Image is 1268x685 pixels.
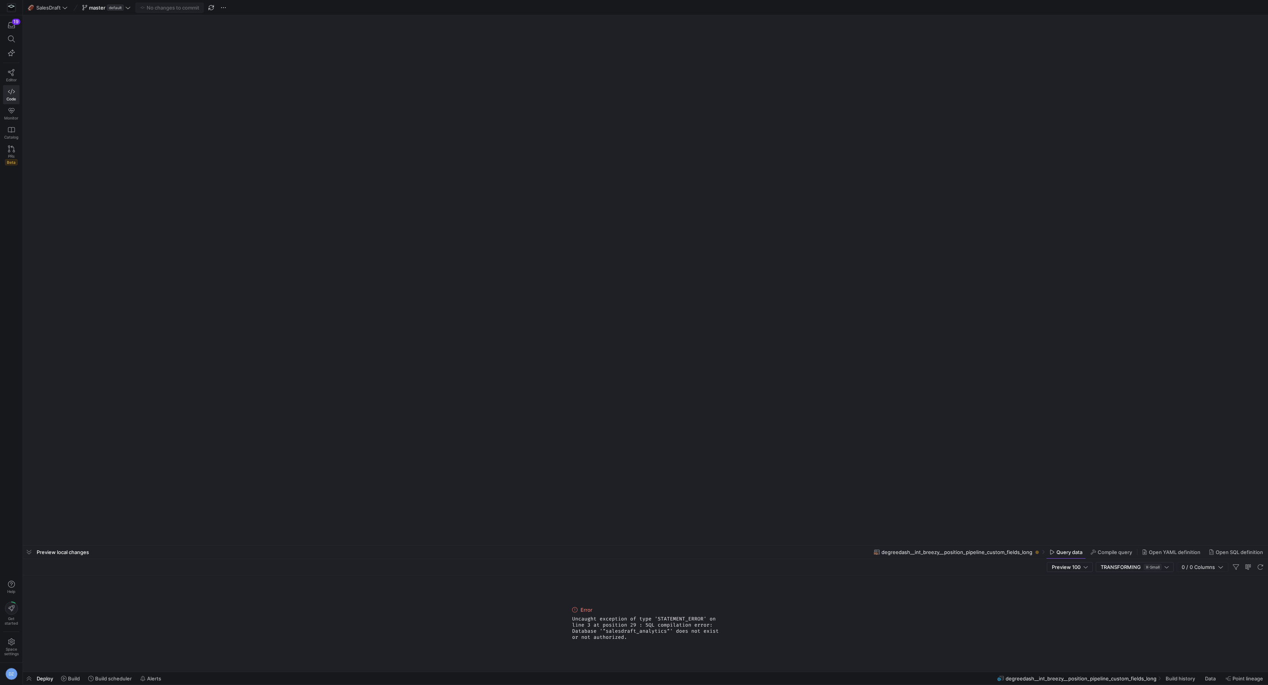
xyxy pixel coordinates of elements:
button: masterdefault [80,3,133,13]
a: Code [3,85,19,104]
span: Build history [1166,675,1195,682]
a: PRsBeta [3,142,19,168]
span: Error [581,607,592,613]
button: Point lineage [1222,672,1266,685]
a: Catalog [3,123,19,142]
span: Point lineage [1232,675,1263,682]
span: Catalog [4,135,18,139]
span: Space settings [4,647,19,656]
img: https://storage.googleapis.com/y42-prod-data-exchange/images/Yf2Qvegn13xqq0DljGMI0l8d5Zqtiw36EXr8... [8,4,15,11]
button: DZ [3,666,19,682]
span: Query data [1056,549,1082,555]
span: Build scheduler [95,675,132,682]
span: Preview local changes [37,549,89,555]
button: Build scheduler [85,672,135,685]
span: Data [1205,675,1216,682]
div: DZ [5,668,18,680]
span: Deploy [37,675,53,682]
span: master [89,5,105,11]
span: Compile query [1098,549,1132,555]
span: Monitor [4,116,18,120]
span: default [107,5,124,11]
span: Open YAML definition [1149,549,1200,555]
span: degreedash__int_breezy__position_pipeline_custom_fields_long [1006,675,1156,682]
a: Monitor [3,104,19,123]
button: Help [3,577,19,597]
a: Spacesettings [3,635,19,659]
a: https://storage.googleapis.com/y42-prod-data-exchange/images/Yf2Qvegn13xqq0DljGMI0l8d5Zqtiw36EXr8... [3,1,19,14]
button: 19 [3,18,19,32]
button: Query data [1046,546,1086,559]
button: Compile query [1087,546,1135,559]
span: 0 / 0 Columns [1182,564,1218,570]
button: Open SQL definition [1205,546,1266,559]
span: Get started [5,616,18,625]
span: Alerts [147,675,161,682]
span: PRs [8,154,15,158]
span: X-Small [1144,564,1161,570]
span: degreedash__int_breezy__position_pipeline_custom_fields_long [881,549,1032,555]
span: Uncaught exception of type 'STATEMENT_ERROR' on line 3 at position 29 : SQL compilation error: Da... [572,616,719,640]
button: 0 / 0 Columns [1177,562,1228,572]
button: Data [1202,672,1221,685]
span: Preview 100 [1052,564,1080,570]
button: Build [58,672,83,685]
span: Open SQL definition [1216,549,1263,555]
span: Editor [6,78,17,82]
button: Getstarted [3,599,19,628]
span: Help [6,589,16,594]
span: Code [6,97,16,101]
button: Open YAML definition [1139,546,1204,559]
span: Build [68,675,80,682]
button: Alerts [137,672,165,685]
span: Beta [5,159,18,165]
a: Editor [3,66,19,85]
span: SalesDraft [36,5,61,11]
button: 🏈SalesDraft [26,3,70,13]
span: 🏈 [28,5,33,10]
button: Build history [1162,672,1200,685]
span: TRANSFORMING [1101,564,1141,570]
div: 19 [12,19,20,25]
